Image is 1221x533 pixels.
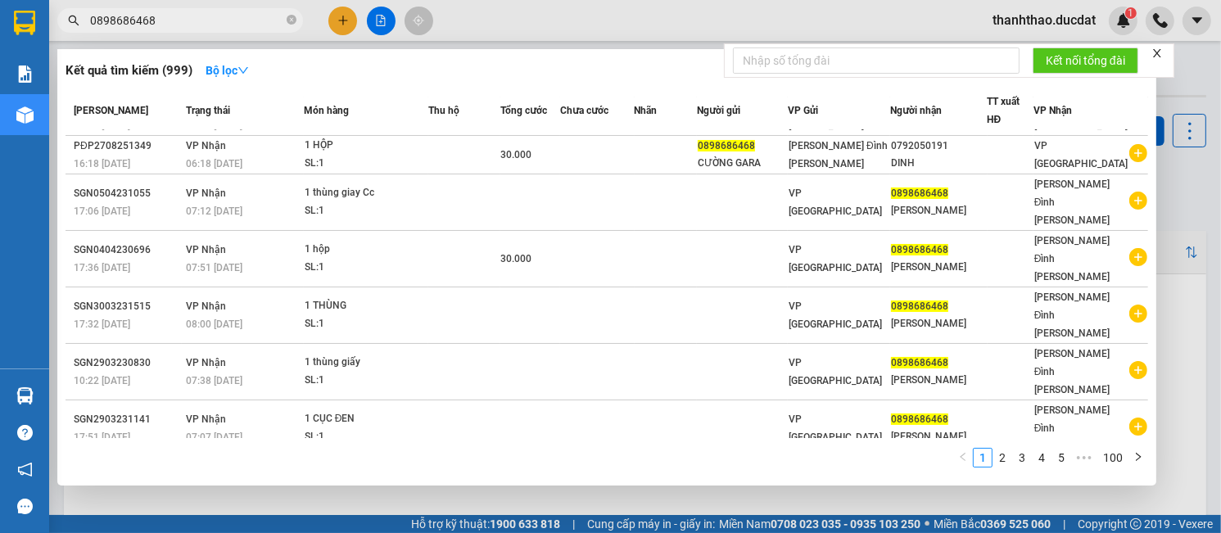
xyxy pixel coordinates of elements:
[74,138,181,155] div: PĐP2708251349
[789,413,882,443] span: VP [GEOGRAPHIC_DATA]
[891,187,948,199] span: 0898686468
[305,241,427,259] div: 1 hộp
[501,253,532,264] span: 30.000
[891,244,948,255] span: 0898686468
[1129,305,1147,323] span: plus-circle
[1046,52,1125,70] span: Kết nối tổng đài
[891,413,948,425] span: 0898686468
[74,298,181,315] div: SGN3003231515
[890,106,942,117] span: Người nhận
[287,15,296,25] span: close-circle
[74,355,181,372] div: SGN2903230830
[305,372,427,390] div: SL: 1
[17,499,33,514] span: message
[1033,47,1138,74] button: Kết nối tổng đài
[891,138,986,155] div: 0792050191
[974,449,992,467] a: 1
[1129,248,1147,266] span: plus-circle
[789,244,882,273] span: VP [GEOGRAPHIC_DATA]
[953,448,973,468] button: left
[192,57,262,84] button: Bộ lọcdown
[891,155,986,172] div: DINH
[74,262,130,273] span: 17:36 [DATE]
[304,106,349,117] span: Món hàng
[698,140,755,151] span: 0898686468
[973,448,993,468] li: 1
[993,449,1011,467] a: 2
[891,372,986,389] div: [PERSON_NAME]
[1034,348,1110,395] span: [PERSON_NAME] Đình [PERSON_NAME]
[560,106,608,117] span: Chưa cước
[1032,448,1051,468] li: 4
[305,137,427,155] div: 1 HỘP
[74,375,130,386] span: 10:22 [DATE]
[1034,404,1110,452] span: [PERSON_NAME] Đình [PERSON_NAME]
[305,354,427,372] div: 1 thùng giấy
[698,155,787,172] div: CƯỜNG GARA
[1034,178,1110,226] span: [PERSON_NAME] Đình [PERSON_NAME]
[16,106,34,124] img: warehouse-icon
[74,185,181,202] div: SGN0504231055
[305,202,427,220] div: SL: 1
[74,206,130,217] span: 17:06 [DATE]
[74,120,130,131] span: 14:49 [DATE]
[186,431,242,443] span: 07:07 [DATE]
[733,47,1020,74] input: Nhập số tổng đài
[186,375,242,386] span: 07:38 [DATE]
[1128,448,1148,468] li: Next Page
[891,315,986,332] div: [PERSON_NAME]
[305,428,427,446] div: SL: 1
[1098,449,1128,467] a: 100
[788,106,818,117] span: VP Gửi
[1151,47,1163,59] span: close
[891,259,986,276] div: [PERSON_NAME]
[90,11,283,29] input: Tìm tên, số ĐT hoặc mã đơn
[1034,291,1110,339] span: [PERSON_NAME] Đình [PERSON_NAME]
[953,448,973,468] li: Previous Page
[186,318,242,330] span: 08:00 [DATE]
[1051,448,1071,468] li: 5
[186,187,226,199] span: VP Nhận
[186,206,242,217] span: 07:12 [DATE]
[1052,449,1070,467] a: 5
[1133,452,1143,462] span: right
[16,387,34,404] img: warehouse-icon
[74,431,130,443] span: 17:51 [DATE]
[958,452,968,462] span: left
[789,140,888,169] span: [PERSON_NAME] Đình [PERSON_NAME]
[1129,418,1147,436] span: plus-circle
[14,11,35,35] img: logo-vxr
[1012,448,1032,468] li: 3
[500,106,547,117] span: Tổng cước
[305,315,427,333] div: SL: 1
[1071,448,1097,468] span: •••
[305,259,427,277] div: SL: 1
[1071,448,1097,468] li: Next 5 Pages
[891,357,948,368] span: 0898686468
[186,158,242,169] span: 06:18 [DATE]
[305,155,427,173] div: SL: 1
[891,202,986,219] div: [PERSON_NAME]
[1129,192,1147,210] span: plus-circle
[697,106,740,117] span: Người gửi
[74,158,130,169] span: 16:18 [DATE]
[66,62,192,79] h3: Kết quả tìm kiếm ( 999 )
[635,106,658,117] span: Nhãn
[1033,449,1051,467] a: 4
[789,187,882,217] span: VP [GEOGRAPHIC_DATA]
[237,65,249,76] span: down
[16,65,34,83] img: solution-icon
[1013,449,1031,467] a: 3
[501,149,532,160] span: 30.000
[17,462,33,477] span: notification
[988,97,1020,126] span: TT xuất HĐ
[1034,140,1128,169] span: VP [GEOGRAPHIC_DATA]
[305,297,427,315] div: 1 THÙNG
[891,300,948,312] span: 0898686468
[1128,448,1148,468] button: right
[186,357,226,368] span: VP Nhận
[287,13,296,29] span: close-circle
[305,410,427,428] div: 1 CỤC ĐEN
[891,428,986,445] div: [PERSON_NAME]
[206,64,249,77] strong: Bộ lọc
